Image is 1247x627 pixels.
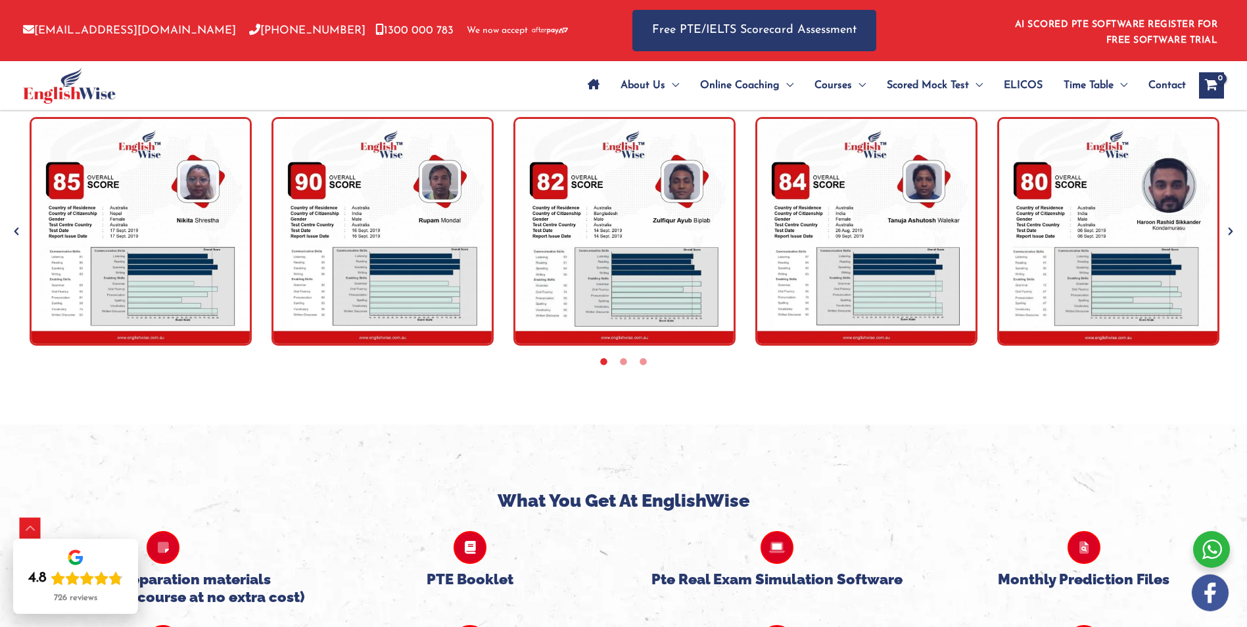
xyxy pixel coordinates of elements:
[1138,62,1186,108] a: Contact
[780,62,793,108] span: Menu Toggle
[610,62,690,108] a: About UsMenu Toggle
[1192,574,1229,611] img: white-facebook.png
[1015,20,1218,45] a: AI SCORED PTE SOFTWARE REGISTER FOR FREE SOFTWARE TRIAL
[690,62,804,108] a: Online CoachingMenu Toggle
[634,570,921,588] h5: Pte Real Exam Simulation Software
[969,62,983,108] span: Menu Toggle
[30,117,252,346] img: 32-1-img-1
[10,225,23,238] button: Previous
[54,593,97,603] div: 726 reviews
[249,25,365,36] a: [PHONE_NUMBER]
[10,490,1237,511] h4: What You Get At EnglishWise
[852,62,866,108] span: Menu Toggle
[1148,62,1186,108] span: Contact
[23,25,236,36] a: [EMAIL_ADDRESS][DOMAIN_NAME]
[1199,72,1224,99] a: View Shopping Cart, empty
[1064,62,1114,108] span: Time Table
[887,62,969,108] span: Scored Mock Test
[20,570,307,605] h5: ALL PTE preparation materials (included in the course at no extra cost)
[940,570,1227,588] h5: Monthly Prediction Files
[28,569,47,588] div: 4.8
[814,62,852,108] span: Courses
[23,68,116,104] img: cropped-ew-logo
[1224,225,1237,238] button: Next
[532,27,568,34] img: Afterpay-Logo
[1114,62,1127,108] span: Menu Toggle
[997,117,1219,346] img: Haroon Rashid Sikkander
[755,117,977,346] img: Tanuja Ashutosh Walekar
[375,25,454,36] a: 1300 000 783
[993,62,1053,108] a: ELICOS
[621,62,665,108] span: About Us
[28,569,123,588] div: Rating: 4.8 out of 5
[513,117,736,346] img: Zulfiqur Ayub Biplab
[700,62,780,108] span: Online Coaching
[327,570,614,588] h5: PTE Booklet
[1007,9,1224,52] aside: Header Widget 1
[577,62,1186,108] nav: Site Navigation: Main Menu
[271,117,494,346] img: Rupam Mondal
[876,62,993,108] a: Scored Mock TestMenu Toggle
[1004,62,1043,108] span: ELICOS
[467,24,528,37] span: We now accept
[665,62,679,108] span: Menu Toggle
[1053,62,1138,108] a: Time TableMenu Toggle
[804,62,876,108] a: CoursesMenu Toggle
[632,10,876,51] a: Free PTE/IELTS Scorecard Assessment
